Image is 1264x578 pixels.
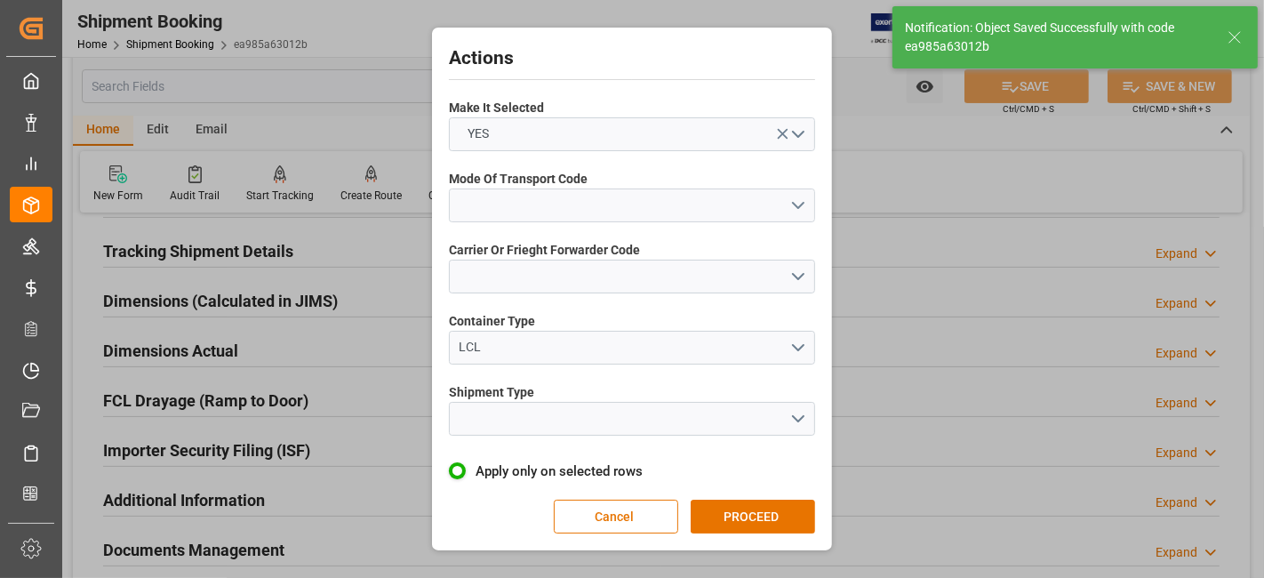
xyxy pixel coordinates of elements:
[460,338,790,357] div: LCL
[449,241,640,260] span: Carrier Or Frieght Forwarder Code
[449,170,588,189] span: Mode Of Transport Code
[449,331,815,365] button: open menu
[449,402,815,436] button: open menu
[449,312,535,331] span: Container Type
[905,19,1211,56] div: Notification: Object Saved Successfully with code ea985a63012b
[449,383,534,402] span: Shipment Type
[449,189,815,222] button: open menu
[449,117,815,151] button: open menu
[449,99,544,117] span: Make It Selected
[691,500,815,534] button: PROCEED
[449,260,815,293] button: open menu
[449,461,815,482] label: Apply only on selected rows
[449,44,815,73] h2: Actions
[554,500,678,534] button: Cancel
[460,124,499,143] span: YES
